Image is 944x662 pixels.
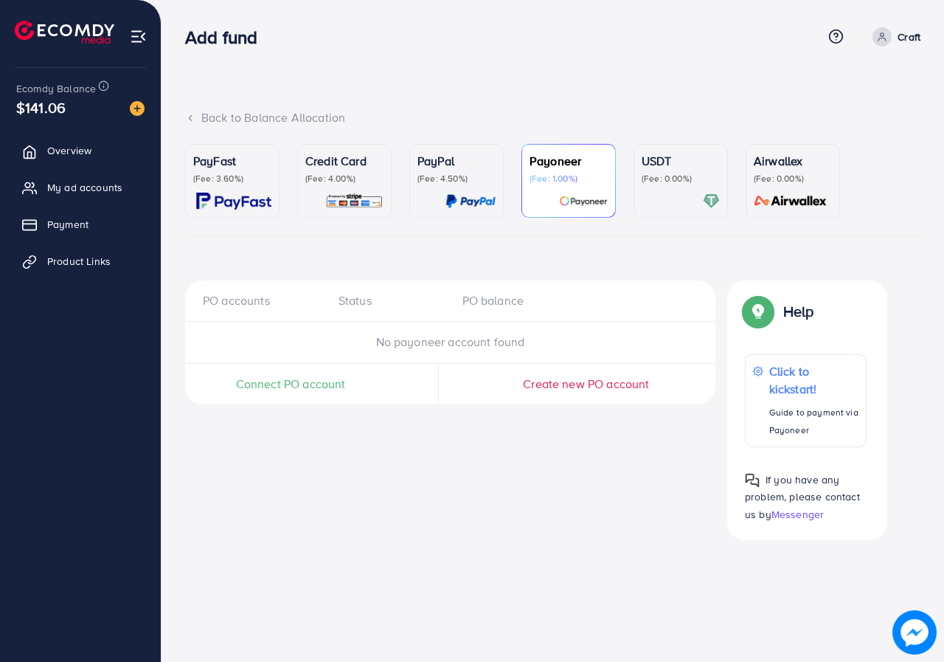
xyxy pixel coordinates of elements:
[417,173,496,185] p: (Fee: 4.50%)
[783,303,814,320] p: Help
[11,173,150,202] a: My ad accounts
[11,136,150,165] a: Overview
[185,27,269,48] h3: Add fund
[15,21,114,44] img: logo
[193,173,271,185] p: (Fee: 3.60%)
[642,152,720,170] p: USDT
[203,292,327,309] div: PO accounts
[867,27,920,46] a: Craft
[523,376,649,392] span: Create new PO account
[325,193,383,210] img: card
[305,173,383,185] p: (Fee: 4.00%)
[16,81,96,96] span: Ecomdy Balance
[236,376,346,393] span: Connect PO account
[530,152,608,170] p: Payoneer
[892,610,937,655] img: image
[642,173,720,185] p: (Fee: 0.00%)
[47,180,122,195] span: My ad accounts
[130,101,145,116] img: image
[417,152,496,170] p: PayPal
[327,292,451,309] div: Status
[754,173,832,185] p: (Fee: 0.00%)
[305,152,383,170] p: Credit Card
[193,152,271,170] p: PayFast
[703,193,720,210] img: card
[445,193,496,210] img: card
[769,404,859,439] p: Guide to payment via Payoneer
[745,473,760,488] img: Popup guide
[47,217,88,232] span: Payment
[769,362,859,398] p: Click to kickstart!
[749,193,832,210] img: card
[745,298,771,325] img: Popup guide
[47,143,91,158] span: Overview
[196,193,271,210] img: card
[754,152,832,170] p: Airwallex
[130,28,147,45] img: menu
[376,334,525,350] span: No payoneer account found
[530,173,608,185] p: (Fee: 1.00%)
[898,28,920,46] p: Craft
[745,472,860,521] span: If you have any problem, please contact us by
[11,210,150,239] a: Payment
[47,254,111,269] span: Product Links
[451,292,575,309] div: PO balance
[559,193,608,210] img: card
[185,109,920,126] div: Back to Balance Allocation
[771,507,824,522] span: Messenger
[11,246,150,276] a: Product Links
[16,97,66,118] span: $141.06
